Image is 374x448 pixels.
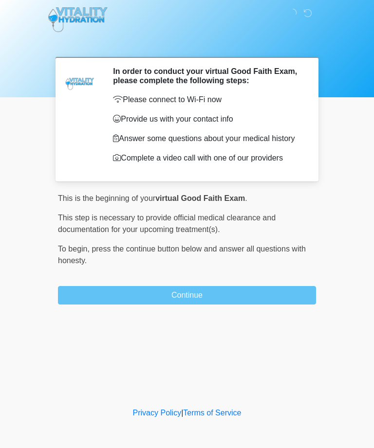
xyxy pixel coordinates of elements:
[113,94,301,106] p: Please connect to Wi-Fi now
[113,113,301,125] p: Provide us with your contact info
[58,245,306,265] span: press the continue button below and answer all questions with honesty.
[58,286,316,305] button: Continue
[65,67,94,96] img: Agent Avatar
[155,194,245,202] strong: virtual Good Faith Exam
[113,152,301,164] p: Complete a video call with one of our providers
[58,194,155,202] span: This is the beginning of your
[183,409,241,417] a: Terms of Service
[48,7,108,32] img: Vitality Hydration Logo
[58,214,276,233] span: This step is necessary to provide official medical clearance and documentation for your upcoming ...
[113,67,301,85] h2: In order to conduct your virtual Good Faith Exam, please complete the following steps:
[245,194,247,202] span: .
[133,409,182,417] a: Privacy Policy
[51,35,323,53] h1: ‎ ‎ ‎ ‎
[113,133,301,144] p: Answer some questions about your medical history
[58,245,92,253] span: To begin,
[181,409,183,417] a: |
